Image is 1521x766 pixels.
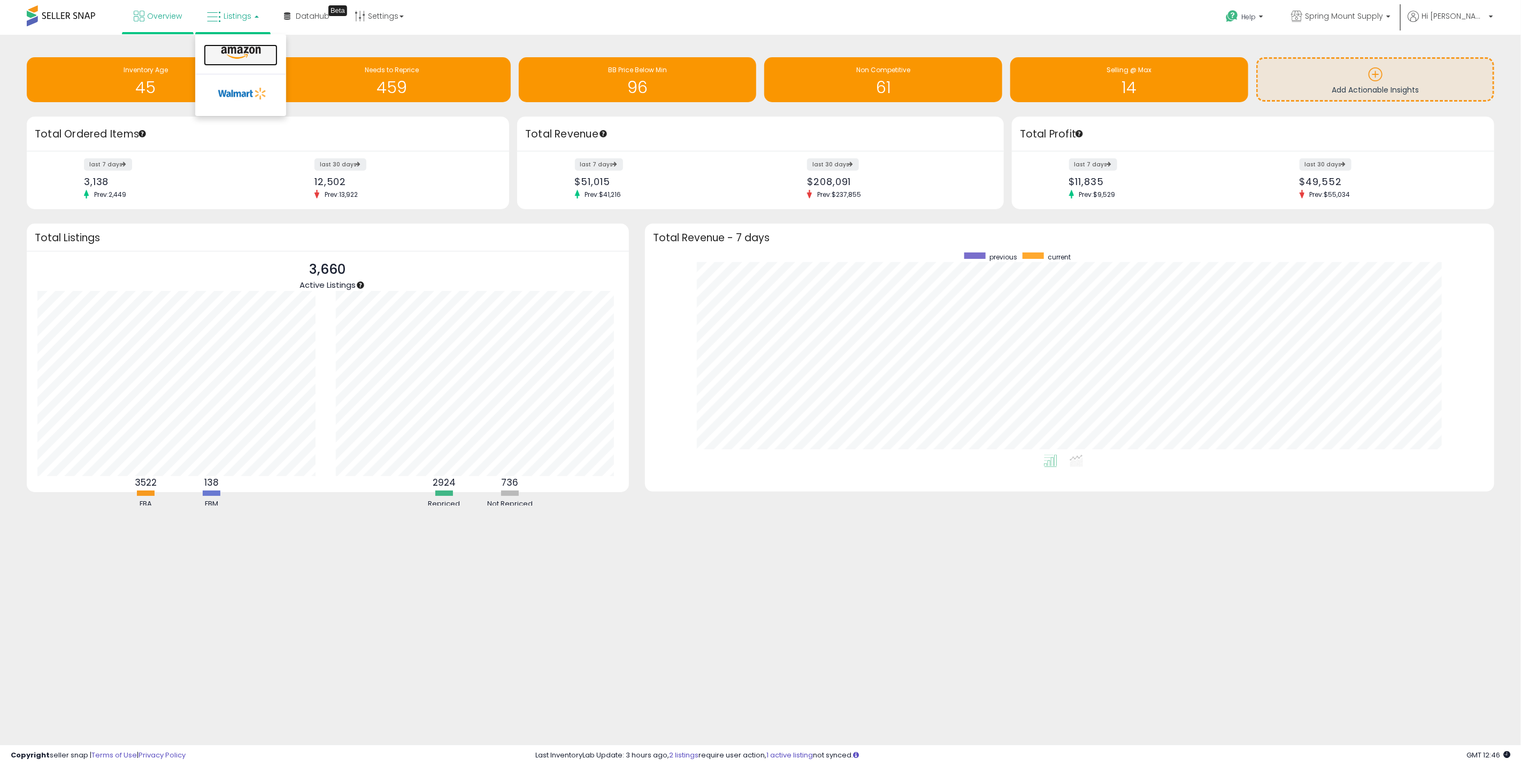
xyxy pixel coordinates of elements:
[89,190,132,199] span: Prev: 2,449
[84,176,260,187] div: 3,138
[273,57,511,102] a: Needs to Reprice 459
[224,11,251,21] span: Listings
[598,129,608,139] div: Tooltip anchor
[1300,158,1351,171] label: last 30 days
[519,57,757,102] a: BB Price Below Min 96
[299,259,356,280] p: 3,660
[35,234,621,242] h3: Total Listings
[1048,252,1071,262] span: current
[1107,65,1152,74] span: Selling @ Max
[989,252,1017,262] span: previous
[1258,59,1493,100] a: Add Actionable Insights
[365,65,419,74] span: Needs to Reprice
[433,476,456,489] b: 2924
[812,190,866,199] span: Prev: $237,855
[299,279,356,290] span: Active Listings
[147,11,182,21] span: Overview
[856,65,910,74] span: Non Competitive
[27,57,265,102] a: Inventory Age 45
[575,176,752,187] div: $51,015
[1020,127,1486,142] h3: Total Profit
[807,158,859,171] label: last 30 days
[478,499,542,509] div: Not Repriced
[84,158,132,171] label: last 7 days
[807,176,985,187] div: $208,091
[319,190,363,199] span: Prev: 13,922
[278,79,505,96] h1: 459
[356,280,365,290] div: Tooltip anchor
[764,57,1002,102] a: Non Competitive 61
[113,499,178,509] div: FBA
[328,5,347,16] div: Tooltip anchor
[314,176,490,187] div: 12,502
[1332,85,1419,95] span: Add Actionable Insights
[1300,176,1476,187] div: $49,552
[1305,11,1383,21] span: Spring Mount Supply
[135,476,157,489] b: 3522
[524,79,751,96] h1: 96
[1074,129,1084,139] div: Tooltip anchor
[1016,79,1243,96] h1: 14
[1422,11,1486,21] span: Hi [PERSON_NAME]
[1069,176,1245,187] div: $11,835
[204,476,219,489] b: 138
[770,79,997,96] h1: 61
[1074,190,1121,199] span: Prev: $9,529
[1304,190,1356,199] span: Prev: $55,034
[1225,10,1239,23] i: Get Help
[296,11,329,21] span: DataHub
[1241,12,1256,21] span: Help
[412,499,476,509] div: Repriced
[1217,2,1274,35] a: Help
[314,158,366,171] label: last 30 days
[580,190,627,199] span: Prev: $41,216
[137,129,147,139] div: Tooltip anchor
[575,158,623,171] label: last 7 days
[1010,57,1248,102] a: Selling @ Max 14
[32,79,259,96] h1: 45
[608,65,667,74] span: BB Price Below Min
[501,476,518,489] b: 736
[525,127,996,142] h3: Total Revenue
[1069,158,1117,171] label: last 7 days
[124,65,168,74] span: Inventory Age
[179,499,243,509] div: FBM
[653,234,1486,242] h3: Total Revenue - 7 days
[1408,11,1493,35] a: Hi [PERSON_NAME]
[35,127,501,142] h3: Total Ordered Items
